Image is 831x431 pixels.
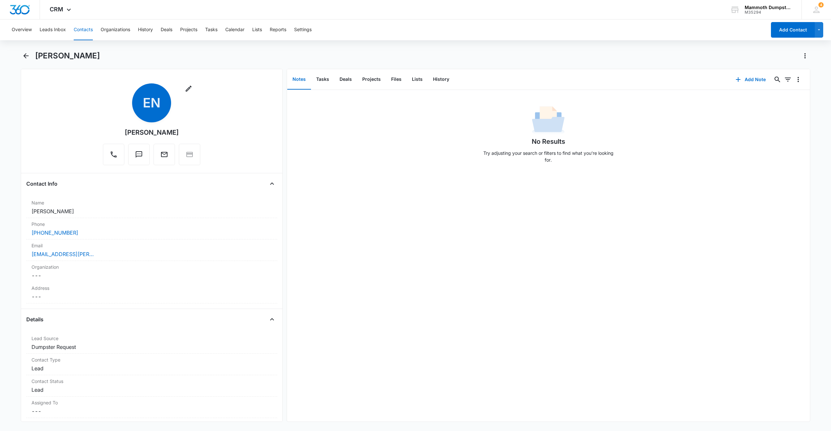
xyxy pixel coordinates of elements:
[40,19,66,40] button: Leads Inbox
[31,386,272,394] dd: Lead
[745,5,792,10] div: account name
[154,144,175,165] button: Email
[311,69,334,90] button: Tasks
[31,343,272,351] dd: Dumpster Request
[532,104,564,137] img: No Data
[21,51,31,61] button: Back
[26,180,57,188] h4: Contact Info
[480,150,616,163] p: Try adjusting your search or filters to find what you’re looking for.
[26,218,277,240] div: Phone[PHONE_NUMBER]
[532,137,565,146] h1: No Results
[225,19,244,40] button: Calendar
[128,144,150,165] button: Text
[793,74,803,85] button: Overflow Menu
[772,74,783,85] button: Search...
[31,272,272,279] dd: ---
[31,407,272,415] dd: ---
[729,72,772,87] button: Add Note
[26,197,277,218] div: Name[PERSON_NAME]
[50,6,63,13] span: CRM
[270,19,286,40] button: Reports
[294,19,312,40] button: Settings
[31,421,272,427] label: Tags
[26,315,43,323] h4: Details
[818,2,824,7] div: notifications count
[12,19,32,40] button: Overview
[161,19,172,40] button: Deals
[31,364,272,372] dd: Lead
[31,335,272,342] label: Lead Source
[132,83,171,122] span: EN
[31,378,272,385] label: Contact Status
[26,282,277,303] div: Address---
[26,375,277,397] div: Contact StatusLead
[128,154,150,159] a: Text
[783,74,793,85] button: Filters
[26,354,277,375] div: Contact TypeLead
[428,69,454,90] button: History
[31,285,272,291] label: Address
[267,179,277,189] button: Close
[125,128,179,137] div: [PERSON_NAME]
[386,69,407,90] button: Files
[74,19,93,40] button: Contacts
[357,69,386,90] button: Projects
[771,22,815,38] button: Add Contact
[252,19,262,40] button: Lists
[180,19,197,40] button: Projects
[800,51,810,61] button: Actions
[103,154,124,159] a: Call
[31,293,272,301] dd: ---
[101,19,130,40] button: Organizations
[31,199,272,206] label: Name
[205,19,217,40] button: Tasks
[407,69,428,90] button: Lists
[26,397,277,418] div: Assigned To---
[103,144,124,165] button: Call
[334,69,357,90] button: Deals
[31,242,272,249] label: Email
[31,264,272,270] label: Organization
[26,240,277,261] div: Email[EMAIL_ADDRESS][PERSON_NAME][DOMAIN_NAME]
[31,221,272,228] label: Phone
[287,69,311,90] button: Notes
[31,207,272,215] dd: [PERSON_NAME]
[267,314,277,325] button: Close
[26,261,277,282] div: Organization---
[154,154,175,159] a: Email
[26,332,277,354] div: Lead SourceDumpster Request
[31,229,78,237] a: [PHONE_NUMBER]
[745,10,792,15] div: account id
[818,2,824,7] span: 4
[31,399,272,406] label: Assigned To
[138,19,153,40] button: History
[31,356,272,363] label: Contact Type
[35,51,100,61] h1: [PERSON_NAME]
[31,250,96,258] a: [EMAIL_ADDRESS][PERSON_NAME][DOMAIN_NAME]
